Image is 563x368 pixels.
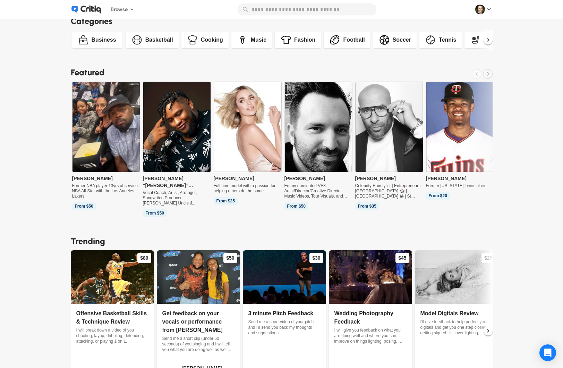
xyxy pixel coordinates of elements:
[214,82,281,172] img: File
[201,36,223,44] div: Cooking
[275,32,321,48] a: Fashion
[393,36,411,44] div: Soccer
[356,82,423,172] img: File
[420,310,479,316] span: Model Digitals Review
[71,250,154,304] img: File
[294,36,315,44] div: Fashion
[373,32,417,48] a: Soccer
[143,82,211,172] img: File
[284,202,308,210] span: From $50
[334,310,393,325] span: Wedding Photography Feedback
[309,253,323,263] div: $30
[355,202,379,210] span: From $35
[439,36,456,44] div: Tennis
[420,319,493,336] p: I'll give feedback to help perfect your digitals and get you one step closer to getting signed. I...
[145,36,173,44] div: Basketball
[126,32,179,48] a: Basketball
[214,183,282,194] span: Full-time model with a passion for helping others do the same
[539,344,556,361] div: Open Intercom Messenger
[426,175,494,182] span: [PERSON_NAME]
[72,183,140,199] span: Former NBA player 13yrs of service. NBA All-Star with the Los Angeles Lakers
[157,250,240,304] img: File
[72,32,122,48] a: Business
[162,310,223,333] span: Get feedback on your vocals or performance from [PERSON_NAME]
[355,175,423,182] span: [PERSON_NAME]
[181,32,229,48] a: Cooking
[143,175,211,189] span: [PERSON_NAME] “[PERSON_NAME]” [PERSON_NAME]
[243,250,326,304] img: File
[76,327,148,344] p: I will break down a video of you shooting, layup, dribbling, defending, attacking, or playing 1 o...
[231,32,272,48] a: Music
[71,66,104,79] h2: Featured
[426,192,450,200] span: From $20
[426,82,494,172] img: File
[248,310,314,316] span: 3 minute Pitch Feedback
[71,15,493,27] h2: Categories
[72,202,96,210] span: From $50
[284,183,352,199] span: Emmy nominated VFX Artist/Director/Creative Director- Music Videos, Tour Visuals, and VFX for fil...
[111,6,128,14] span: Browse
[419,32,462,48] a: Tennis
[72,82,140,172] img: File
[415,250,498,304] img: File
[137,253,151,263] div: $89
[334,327,407,344] p: I will give you feedback on what you are doing well and where you can improve on things lighting,...
[329,250,412,304] img: File
[223,253,237,263] div: $50
[343,36,365,44] div: Football
[162,336,234,352] p: Send me a short clip (under 60 seconds) of you singing and I will tell you what you are doing wel...
[72,175,140,182] span: [PERSON_NAME]
[251,36,266,44] div: Music
[324,32,370,48] a: Football
[143,209,167,217] span: From $50
[214,175,282,182] span: [PERSON_NAME]
[214,197,238,205] span: From $25
[285,82,352,172] img: File
[284,175,352,182] span: [PERSON_NAME]
[92,36,116,44] div: Business
[395,253,409,263] div: $45
[76,310,147,325] span: Offensive Basketball Skills & Technique Review
[464,32,509,48] a: Hockey
[143,190,211,206] span: Vocal Coach, Artist, Arranger, Songwriter, Producer, [PERSON_NAME] Uncle & [PERSON_NAME] Duo, AGT...
[426,183,494,189] span: Former [US_STATE] Twins player
[355,183,423,199] span: Celebrity Hairstylist | Entrepreneur | [GEOGRAPHIC_DATA] 🎲 |[GEOGRAPHIC_DATA] 📽 | St Tropez 🏖 | C...
[71,235,493,248] h2: Trending
[248,319,321,336] p: Send me a short video of your pitch and I'll send you back my thoughts and suggestions.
